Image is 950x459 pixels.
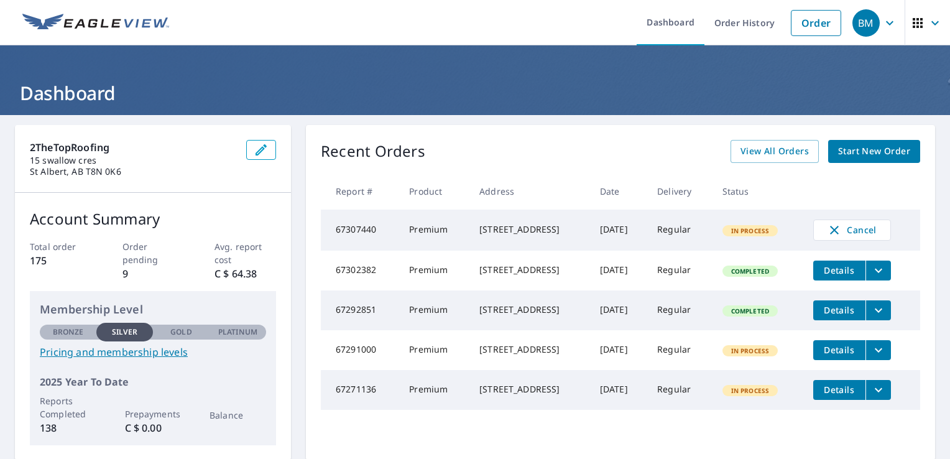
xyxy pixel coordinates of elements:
[321,210,399,251] td: 67307440
[865,380,891,400] button: filesDropdownBtn-67271136
[22,14,169,32] img: EV Logo
[122,240,184,266] p: Order pending
[30,208,276,230] p: Account Summary
[40,301,266,318] p: Membership Level
[399,370,469,410] td: Premium
[813,380,865,400] button: detailsBtn-67271136
[813,261,865,280] button: detailsBtn-67302382
[479,223,580,236] div: [STREET_ADDRESS]
[590,251,647,290] td: [DATE]
[122,266,184,281] p: 9
[30,166,236,177] p: St Albert, AB T8N 0K6
[321,370,399,410] td: 67271136
[30,240,91,253] p: Total order
[821,344,858,356] span: Details
[30,140,236,155] p: 2TheTopRoofing
[218,327,257,338] p: Platinum
[40,374,266,389] p: 2025 Year To Date
[852,9,880,37] div: BM
[399,330,469,370] td: Premium
[647,370,712,410] td: Regular
[590,330,647,370] td: [DATE]
[740,144,809,159] span: View All Orders
[865,300,891,320] button: filesDropdownBtn-67292851
[791,10,841,36] a: Order
[712,173,803,210] th: Status
[125,407,182,420] p: Prepayments
[399,290,469,330] td: Premium
[590,210,647,251] td: [DATE]
[40,420,96,435] p: 138
[865,340,891,360] button: filesDropdownBtn-67291000
[590,370,647,410] td: [DATE]
[214,240,276,266] p: Avg. report cost
[210,409,266,422] p: Balance
[170,327,191,338] p: Gold
[321,290,399,330] td: 67292851
[731,140,819,163] a: View All Orders
[479,264,580,276] div: [STREET_ADDRESS]
[399,210,469,251] td: Premium
[821,384,858,396] span: Details
[53,327,84,338] p: Bronze
[590,173,647,210] th: Date
[479,383,580,396] div: [STREET_ADDRESS]
[469,173,590,210] th: Address
[479,343,580,356] div: [STREET_ADDRESS]
[15,80,935,106] h1: Dashboard
[813,300,865,320] button: detailsBtn-67292851
[40,394,96,420] p: Reports Completed
[821,264,858,276] span: Details
[125,420,182,435] p: C $ 0.00
[30,253,91,268] p: 175
[828,140,920,163] a: Start New Order
[724,307,777,315] span: Completed
[813,340,865,360] button: detailsBtn-67291000
[813,220,891,241] button: Cancel
[724,386,777,395] span: In Process
[647,210,712,251] td: Regular
[321,330,399,370] td: 67291000
[838,144,910,159] span: Start New Order
[647,330,712,370] td: Regular
[647,173,712,210] th: Delivery
[647,251,712,290] td: Regular
[865,261,891,280] button: filesDropdownBtn-67302382
[724,226,777,235] span: In Process
[826,223,878,238] span: Cancel
[590,290,647,330] td: [DATE]
[112,327,138,338] p: Silver
[399,251,469,290] td: Premium
[724,267,777,276] span: Completed
[399,173,469,210] th: Product
[40,345,266,359] a: Pricing and membership levels
[321,173,399,210] th: Report #
[479,304,580,316] div: [STREET_ADDRESS]
[724,346,777,355] span: In Process
[321,251,399,290] td: 67302382
[214,266,276,281] p: C $ 64.38
[321,140,425,163] p: Recent Orders
[647,290,712,330] td: Regular
[30,155,236,166] p: 15 swallow cres
[821,304,858,316] span: Details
